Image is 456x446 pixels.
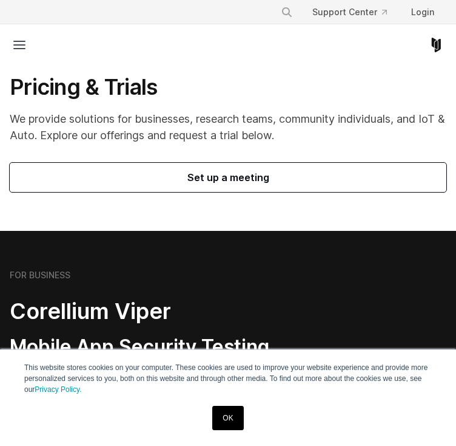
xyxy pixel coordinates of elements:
[276,1,298,23] button: Search
[10,163,446,192] a: Set up a meeting
[401,1,444,23] a: Login
[24,362,432,395] p: This website stores cookies on your computer. These cookies are used to improve your website expe...
[10,74,446,101] h1: Pricing & Trials
[10,270,70,281] h6: FOR BUSINESS
[24,170,432,185] span: Set up a meeting
[429,38,444,52] a: Corellium Home
[271,1,444,23] div: Navigation Menu
[303,1,397,23] a: Support Center
[212,406,243,430] a: OK
[10,298,446,325] h2: Corellium Viper
[35,385,81,394] a: Privacy Policy.
[10,111,446,143] p: We provide solutions for businesses, research teams, community individuals, and IoT & Auto. Explo...
[10,335,446,359] h3: Mobile App Security Testing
